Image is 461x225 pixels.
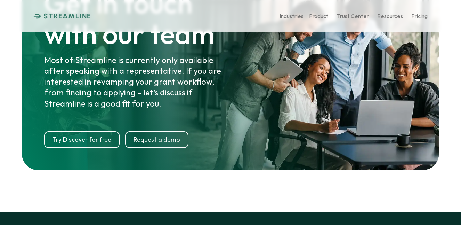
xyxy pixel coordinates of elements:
[134,136,180,143] p: Request a demo
[377,10,403,22] a: Resources
[43,12,91,20] p: STREAMLINE
[125,131,188,148] a: Request a demo
[337,13,369,19] p: Trust Center
[33,12,91,20] a: STREAMLINE
[377,13,403,19] p: Resources
[309,13,329,19] p: Product
[411,10,428,22] a: Pricing
[280,13,304,19] p: Industries
[44,131,120,148] a: Try Discover for free
[44,55,230,109] h2: Most of Streamline is currently only available after speaking with a representative. If you are i...
[337,10,369,22] a: Trust Center
[411,13,428,19] p: Pricing
[52,136,111,143] p: Try Discover for free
